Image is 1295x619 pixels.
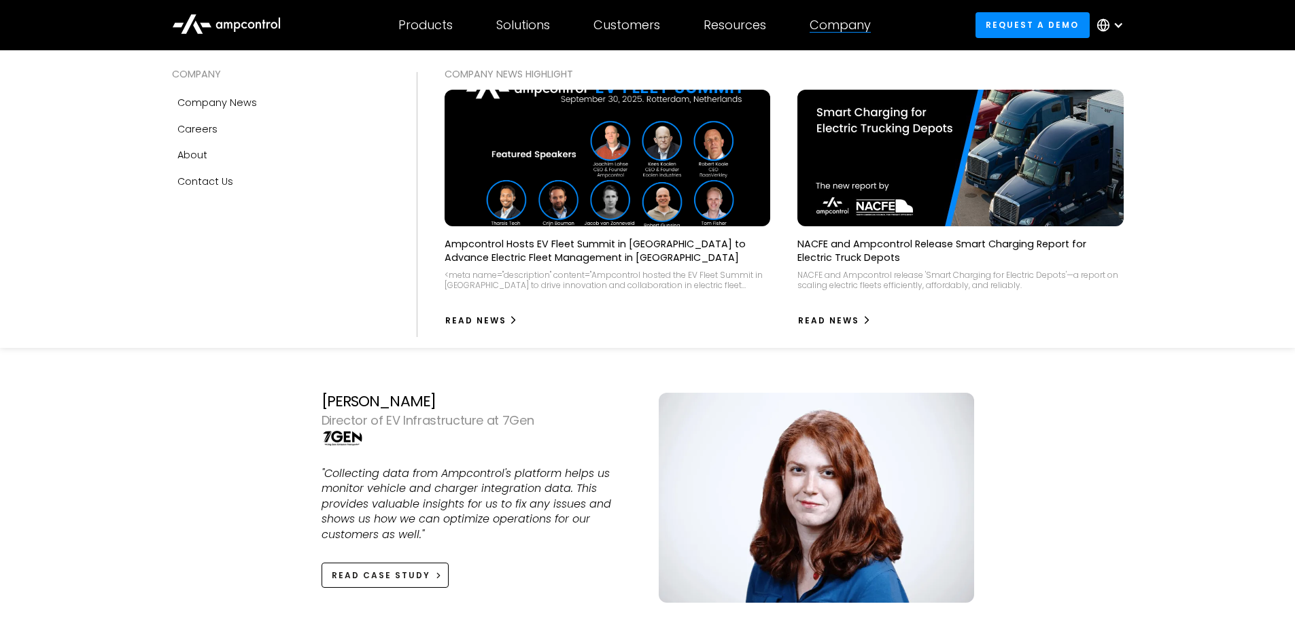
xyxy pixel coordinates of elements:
div: <meta name="description" content="Ampcontrol hosted the EV Fleet Summit in [GEOGRAPHIC_DATA] to d... [445,270,771,291]
a: Request a demo [975,12,1090,37]
div: Solutions [496,18,550,33]
a: Read case study [322,563,449,588]
div: Customers [593,18,660,33]
div: About [177,147,207,162]
div: Company [810,18,871,33]
a: Careers [172,116,390,142]
span: Read case study [332,569,430,581]
a: Company news [172,90,390,116]
div: Director of EV Infrastructure at 7Gen [322,411,637,431]
div: Contact Us [177,174,233,189]
a: Read News [445,310,519,332]
div: [PERSON_NAME] [322,393,637,410]
p: "Collecting data from Ampcontrol's platform helps us monitor vehicle and charger integration data... [322,466,637,542]
div: COMPANY NEWS Highlight [445,67,1124,82]
a: Read News [797,310,871,332]
a: Contact Us [172,169,390,194]
div: Products [398,18,453,33]
div: Read News [445,315,506,327]
div: Company news [177,95,257,110]
div: Resources [704,18,766,33]
div: NACFE and Ampcontrol release 'Smart Charging for Electric Depots'—a report on scaling electric fl... [797,270,1124,291]
div: Careers [177,122,218,137]
p: NACFE and Ampcontrol Release Smart Charging Report for Electric Truck Depots [797,237,1124,264]
div: Read News [798,315,859,327]
p: Ampcontrol Hosts EV Fleet Summit in [GEOGRAPHIC_DATA] to Advance Electric Fleet Management in [GE... [445,237,771,264]
a: About [172,142,390,168]
div: COMPANY [172,67,390,82]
